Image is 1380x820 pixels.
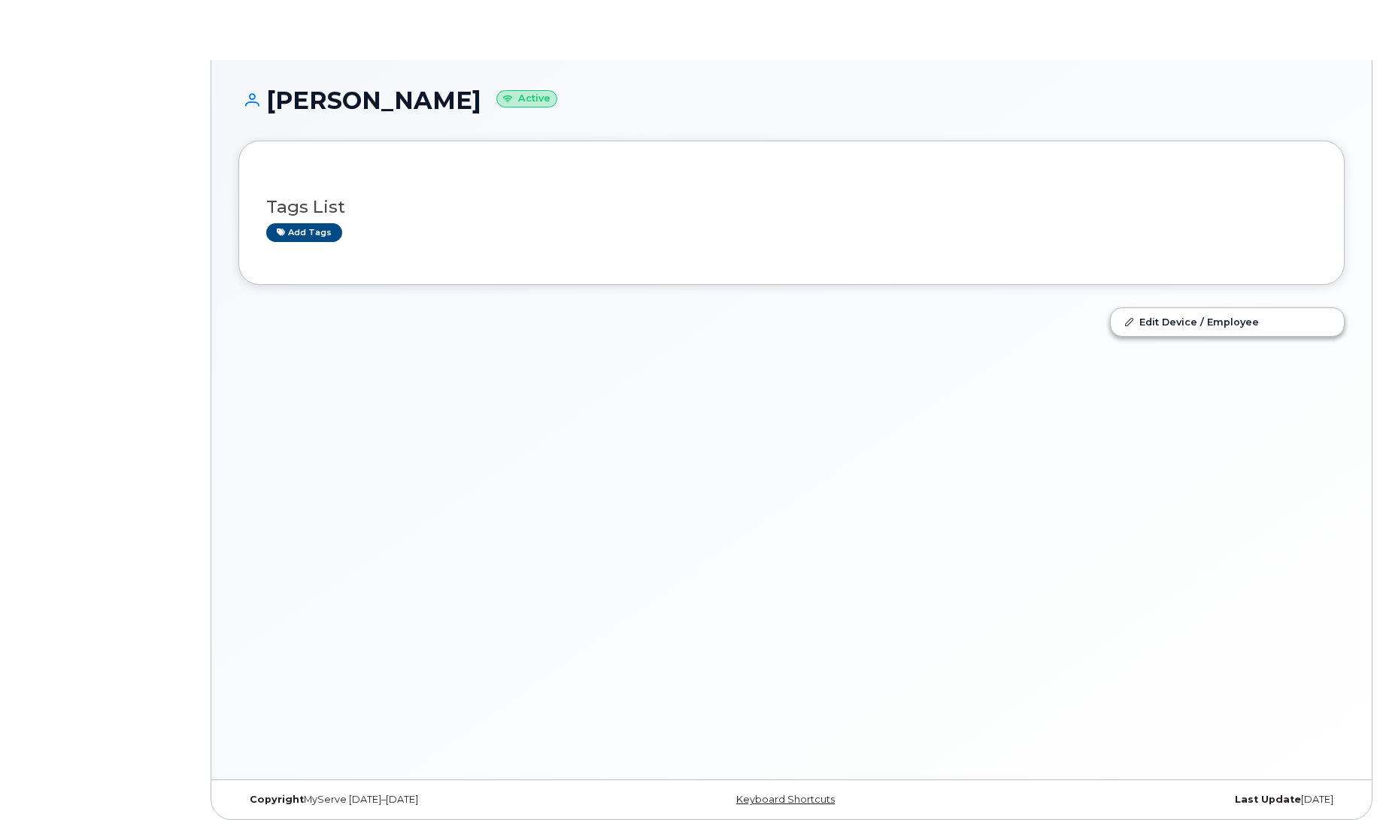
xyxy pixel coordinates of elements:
[976,794,1345,806] div: [DATE]
[736,794,835,805] a: Keyboard Shortcuts
[238,87,1345,113] h1: [PERSON_NAME]
[1235,794,1301,805] strong: Last Update
[496,90,557,107] small: Active
[1111,308,1344,335] a: Edit Device / Employee
[266,223,342,242] a: Add tags
[238,794,607,806] div: MyServe [DATE]–[DATE]
[266,198,1317,216] h3: Tags List
[250,794,304,805] strong: Copyright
